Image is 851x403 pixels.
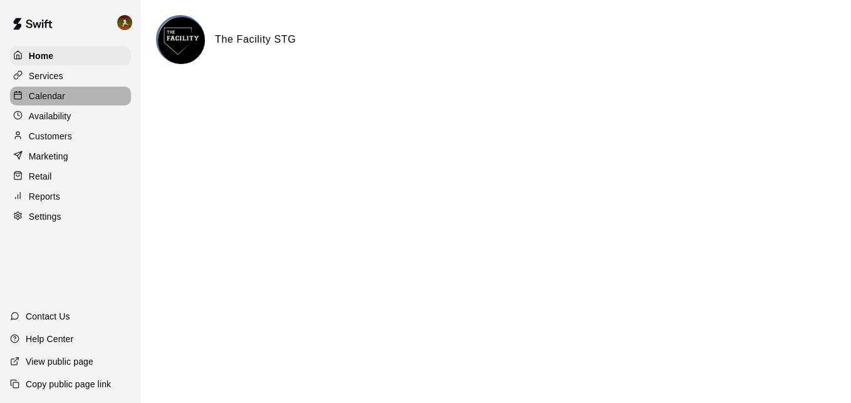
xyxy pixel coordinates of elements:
p: View public page [26,355,93,368]
p: Home [29,50,54,62]
a: Settings [10,207,131,226]
a: Calendar [10,87,131,105]
a: Reports [10,187,131,206]
a: Services [10,67,131,85]
img: The Facility STG logo [158,17,205,64]
p: Marketing [29,150,68,163]
p: Retail [29,170,52,183]
a: Marketing [10,147,131,166]
p: Reports [29,190,60,203]
p: Copy public page link [26,378,111,390]
p: Customers [29,130,72,142]
p: Calendar [29,90,65,102]
a: Availability [10,107,131,126]
p: Settings [29,210,61,223]
div: Cody Hansen [115,10,141,35]
a: Retail [10,167,131,186]
p: Contact Us [26,310,70,323]
a: Home [10,46,131,65]
h6: The Facility STG [215,31,296,48]
p: Availability [29,110,71,122]
p: Help Center [26,333,73,345]
img: Cody Hansen [117,15,132,30]
p: Services [29,70,63,82]
a: Customers [10,127,131,146]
